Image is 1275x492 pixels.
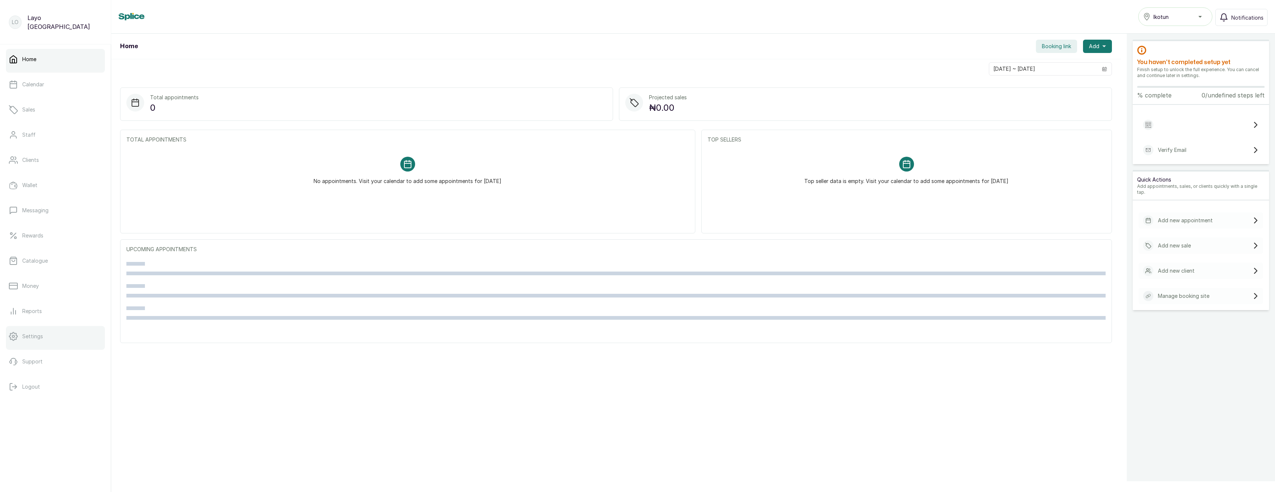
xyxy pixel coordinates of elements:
[22,131,36,139] p: Staff
[6,250,105,271] a: Catalogue
[1137,67,1265,79] p: Finish setup to unlock the full experience. You can cancel and continue later in settings.
[22,232,43,239] p: Rewards
[27,13,102,31] p: Layo [GEOGRAPHIC_DATA]
[22,207,49,214] p: Messaging
[6,74,105,95] a: Calendar
[1202,91,1265,100] p: 0/undefined steps left
[22,182,37,189] p: Wallet
[1083,40,1112,53] button: Add
[1137,91,1172,100] p: % complete
[6,376,105,397] button: Logout
[6,124,105,145] a: Staff
[126,136,689,143] p: TOTAL APPOINTMENTS
[22,257,48,265] p: Catalogue
[1158,146,1186,154] p: Verify Email
[22,81,44,88] p: Calendar
[1042,43,1071,50] span: Booking link
[6,150,105,170] a: Clients
[6,49,105,70] a: Home
[22,383,40,390] p: Logout
[150,94,199,101] p: Total appointments
[1036,40,1077,53] button: Booking link
[649,101,687,114] p: ₦0.00
[989,63,1097,75] input: Select date
[22,333,43,340] p: Settings
[22,156,39,164] p: Clients
[6,225,105,246] a: Rewards
[22,282,39,290] p: Money
[1158,292,1209,300] p: Manage booking site
[649,94,687,101] p: Projected sales
[6,351,105,372] a: Support
[22,106,35,113] p: Sales
[6,99,105,120] a: Sales
[22,307,42,315] p: Reports
[22,56,36,63] p: Home
[1231,14,1264,21] span: Notifications
[1137,183,1265,195] p: Add appointments, sales, or clients quickly with a single tap.
[1137,58,1265,67] h2: You haven’t completed setup yet
[6,276,105,296] a: Money
[804,172,1009,185] p: Top seller data is empty. Visit your calendar to add some appointments for [DATE]
[1158,217,1213,224] p: Add new appointment
[314,172,501,185] p: No appointments. Visit your calendar to add some appointments for [DATE]
[1089,43,1099,50] span: Add
[1153,13,1169,21] span: Ikotun
[120,42,138,51] h1: Home
[6,301,105,322] a: Reports
[1137,176,1265,183] p: Quick Actions
[22,358,43,365] p: Support
[150,101,199,114] p: 0
[6,200,105,221] a: Messaging
[1158,267,1195,275] p: Add new client
[1158,242,1191,249] p: Add new sale
[1102,66,1107,72] svg: calendar
[1215,9,1268,26] button: Notifications
[6,326,105,347] a: Settings
[12,19,19,26] p: LO
[6,175,105,196] a: Wallet
[1138,7,1212,26] button: Ikotun
[126,246,1106,253] p: UPCOMING APPOINTMENTS
[708,136,1106,143] p: TOP SELLERS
